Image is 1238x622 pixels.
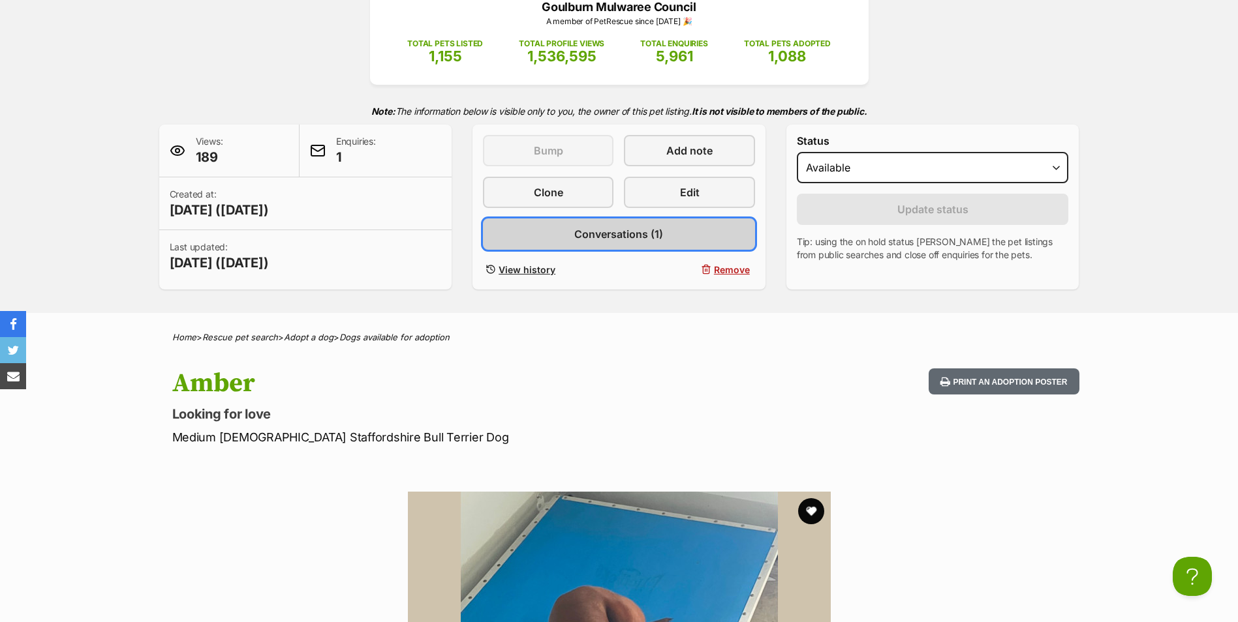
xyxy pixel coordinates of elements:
p: TOTAL PETS LISTED [407,38,483,50]
label: Status [797,135,1069,147]
a: Adopt a dog [284,332,333,342]
button: Bump [483,135,613,166]
p: Enquiries: [336,135,376,166]
span: Clone [534,185,563,200]
a: Clone [483,177,613,208]
p: The information below is visible only to you, the owner of this pet listing. [159,98,1079,125]
span: 1,155 [429,48,462,65]
p: Last updated: [170,241,269,272]
strong: It is not visible to members of the public. [692,106,867,117]
p: TOTAL ENQUIRIES [640,38,707,50]
p: Tip: using the on hold status [PERSON_NAME] the pet listings from public searches and close off e... [797,235,1069,261]
p: Medium [DEMOGRAPHIC_DATA] Staffordshire Bull Terrier Dog [172,428,724,446]
p: TOTAL PROFILE VIEWS [519,38,604,50]
span: [DATE] ([DATE]) [170,254,269,272]
a: Rescue pet search [202,332,278,342]
p: TOTAL PETS ADOPTED [744,38,831,50]
span: Update status [897,201,968,217]
iframe: Help Scout Beacon - Open [1173,557,1212,596]
a: Dogs available for adoption [339,332,450,342]
p: A member of PetRescue since [DATE] 🎉 [390,16,849,27]
span: Add note [666,143,713,158]
span: 1,088 [768,48,806,65]
strong: Note: [371,106,395,117]
a: Home [172,332,196,342]
a: Conversations (1) [483,218,755,250]
a: View history [483,260,613,279]
a: Edit [624,177,754,208]
p: Looking for love [172,405,724,423]
span: 1 [336,148,376,166]
a: Add note [624,135,754,166]
button: favourite [798,498,824,524]
button: Remove [624,260,754,279]
span: 5,961 [656,48,693,65]
button: Update status [797,194,1069,225]
span: 189 [196,148,223,166]
span: [DATE] ([DATE]) [170,201,269,219]
span: Conversations (1) [574,226,663,242]
span: Remove [714,263,750,276]
div: > > > [140,333,1099,342]
span: View history [499,263,555,276]
p: Created at: [170,188,269,219]
span: 1,536,595 [527,48,596,65]
span: Edit [680,185,700,200]
h1: Amber [172,368,724,398]
button: Print an adoption poster [929,368,1079,395]
p: Views: [196,135,223,166]
span: Bump [534,143,563,158]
